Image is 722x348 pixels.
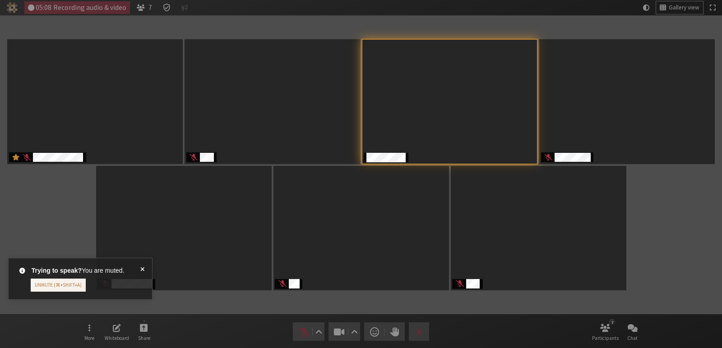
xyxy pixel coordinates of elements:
[32,267,82,274] strong: Trying to speak?
[77,320,102,344] button: Open menu
[384,322,405,341] button: Raise hand
[104,320,130,344] button: Open shared whiteboard
[159,1,175,14] div: Meeting details Encryption enabled
[7,2,18,13] img: Iotum
[609,319,616,326] div: 7
[293,322,324,341] button: Unmute (⌘+Shift+A)
[656,1,703,14] button: Change layout
[592,335,619,341] span: Participants
[364,322,384,341] button: Send a reaction
[131,320,157,344] button: Start sharing
[178,1,191,14] button: Conversation
[706,1,719,14] button: Fullscreen
[669,5,699,11] span: Gallery view
[105,335,129,341] span: Whiteboard
[32,266,125,275] span: You are muted.
[24,1,130,14] div: Audio & video
[84,335,94,341] span: More
[31,279,86,292] button: Unmute (⌘+Shift+A)
[138,335,150,341] span: Share
[627,335,638,341] span: Chat
[349,322,360,341] button: Video setting
[639,1,653,14] button: Using system theme
[148,4,152,11] span: 7
[592,320,618,344] button: Open participant list
[53,4,126,11] span: Recording audio & video
[409,322,429,341] button: Leave meeting
[620,320,645,344] button: Open chat
[36,4,51,11] span: 05:08
[313,322,324,341] button: Audio settings
[133,1,156,14] button: Open participant list
[329,322,360,341] button: Stop video (⌘+Shift+V)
